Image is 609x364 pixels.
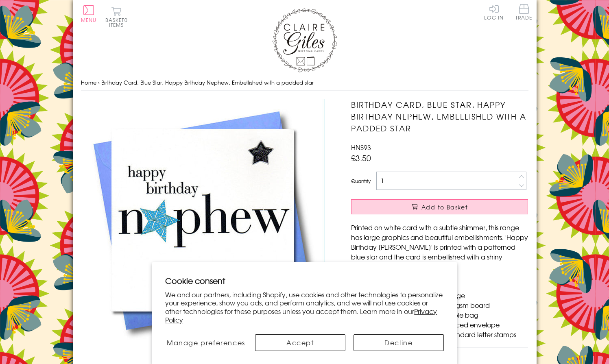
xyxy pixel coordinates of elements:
h2: Cookie consent [165,275,444,286]
a: Privacy Policy [165,306,437,325]
span: Birthday Card, Blue Star, Happy Birthday Nephew, Embellished with a padded star [101,78,314,86]
a: Home [81,78,96,86]
nav: breadcrumbs [81,74,528,91]
img: Birthday Card, Blue Star, Happy Birthday Nephew, Embellished with a padded star [81,99,325,342]
a: Trade [515,4,533,22]
span: › [98,78,100,86]
button: Accept [255,334,345,351]
span: 0 items [109,16,128,28]
button: Add to Basket [351,199,528,214]
h1: Birthday Card, Blue Star, Happy Birthday Nephew, Embellished with a padded star [351,99,528,134]
a: Log In [484,4,504,20]
label: Quantity [351,177,371,185]
span: Manage preferences [167,338,245,347]
img: Claire Giles Greetings Cards [272,8,337,72]
button: Decline [354,334,444,351]
button: Menu [81,5,97,22]
span: HNS93 [351,142,371,152]
button: Basket0 items [105,7,128,27]
span: Add to Basket [421,203,468,211]
p: Printed on white card with a subtle shimmer, this range has large graphics and beautiful embellis... [351,222,528,271]
span: Menu [81,16,97,24]
button: Manage preferences [165,334,247,351]
p: We and our partners, including Shopify, use cookies and other technologies to personalize your ex... [165,290,444,324]
span: Trade [515,4,533,20]
span: £3.50 [351,152,371,163]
